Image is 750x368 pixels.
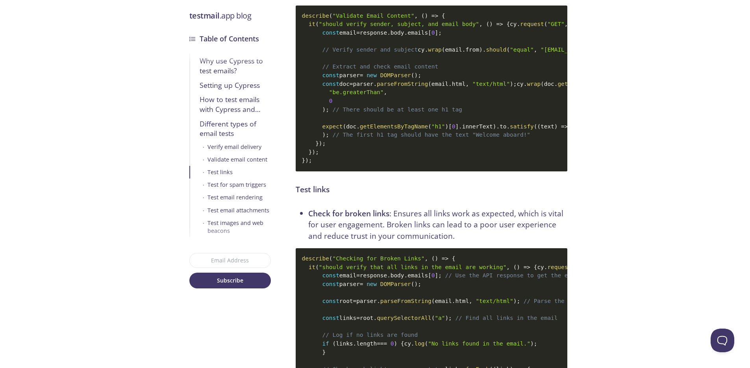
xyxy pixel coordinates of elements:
span: ( [431,298,435,304]
span: => [561,123,568,130]
span: "should verify sender, subject, and email body" [319,21,479,27]
span: . [554,81,558,87]
span: => [431,13,438,19]
span: ) [554,123,558,130]
div: Test links [207,168,233,176]
span: ) [435,255,438,262]
span: satisfy [510,123,534,130]
span: ) [493,123,496,130]
span: ( [315,21,319,27]
span: = [360,72,363,78]
span: . [373,315,377,321]
span: , [414,13,418,19]
span: // Log if no links are found [322,332,418,338]
span: • [203,181,204,189]
span: ; [534,340,537,347]
span: // Extract and check email content [322,63,438,70]
span: • [203,156,204,164]
span: log [415,340,425,347]
span: . [353,340,356,347]
span: // Find all links in the email [455,315,557,321]
span: ) [414,72,418,78]
span: ) [445,123,448,130]
span: . [387,272,391,279]
span: ; [438,272,442,279]
span: ) [394,340,397,347]
span: "text/html" [476,298,513,304]
span: ) [445,315,448,321]
span: === [377,340,387,347]
span: • [203,219,204,234]
span: => [442,255,448,262]
span: DOMParser [380,281,411,287]
span: 0 [452,123,456,130]
div: Different types of email tests [200,119,271,138]
span: "Validate Email Content" [332,13,414,19]
span: "h1" [431,123,445,130]
span: ; [326,132,329,138]
span: ( [421,13,425,19]
span: wrap [527,81,541,87]
span: , [565,21,568,27]
span: const [322,72,339,78]
span: , [383,89,387,95]
span: 0 [391,340,394,347]
span: ( [411,281,415,287]
span: ( [431,315,435,321]
span: { [401,340,404,347]
span: // Verify sender and subject [322,46,418,53]
span: . [387,30,391,36]
span: 0 [431,30,435,36]
span: { [506,21,510,27]
span: = [360,281,363,287]
span: const [322,315,339,321]
span: . [483,46,486,53]
span: ( [486,21,489,27]
span: should [486,46,506,53]
span: "a" [435,315,445,321]
span: ) [479,46,483,53]
span: = [350,81,353,87]
span: getElementsByTagName [360,123,428,130]
span: describe [302,255,329,262]
span: = [356,315,360,321]
span: " [EMAIL_ADDRESS][DOMAIN_NAME] " [541,46,643,53]
span: . [373,81,377,87]
span: , [469,298,472,304]
span: ; [513,81,517,87]
div: Test email attachments [207,206,269,214]
span: ; [418,72,421,78]
span: ) [513,298,517,304]
span: expect [322,123,343,130]
span: querySelectorAll [377,315,431,321]
span: . [411,340,415,347]
div: Test images and web beacons [207,219,271,234]
span: { [452,255,456,262]
span: text [541,123,554,130]
span: wrap [428,46,442,53]
span: ; [309,157,312,164]
span: ( [537,123,541,130]
span: . [459,123,462,130]
span: ) [530,340,534,347]
span: ; [326,106,329,113]
span: . [404,30,407,36]
div: Why use Cypress to test emails? [200,56,271,75]
span: new [367,72,377,78]
span: // There should be at least one h1 tag [333,106,462,113]
span: describe [302,13,329,19]
span: ( [428,81,431,87]
span: ( [442,46,445,53]
span: ] [435,30,438,36]
span: ; [315,149,319,155]
span: • [203,143,204,151]
span: . [517,21,520,27]
span: = [356,30,360,36]
span: const [322,30,339,36]
span: => [524,264,530,270]
li: : Ensures all links work as expected, which is vital for user engagement. Broken links can lead t... [308,208,567,242]
span: . [448,81,452,87]
h3: Test links [296,184,567,195]
span: parseFromString [380,298,431,304]
span: const [322,272,339,279]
